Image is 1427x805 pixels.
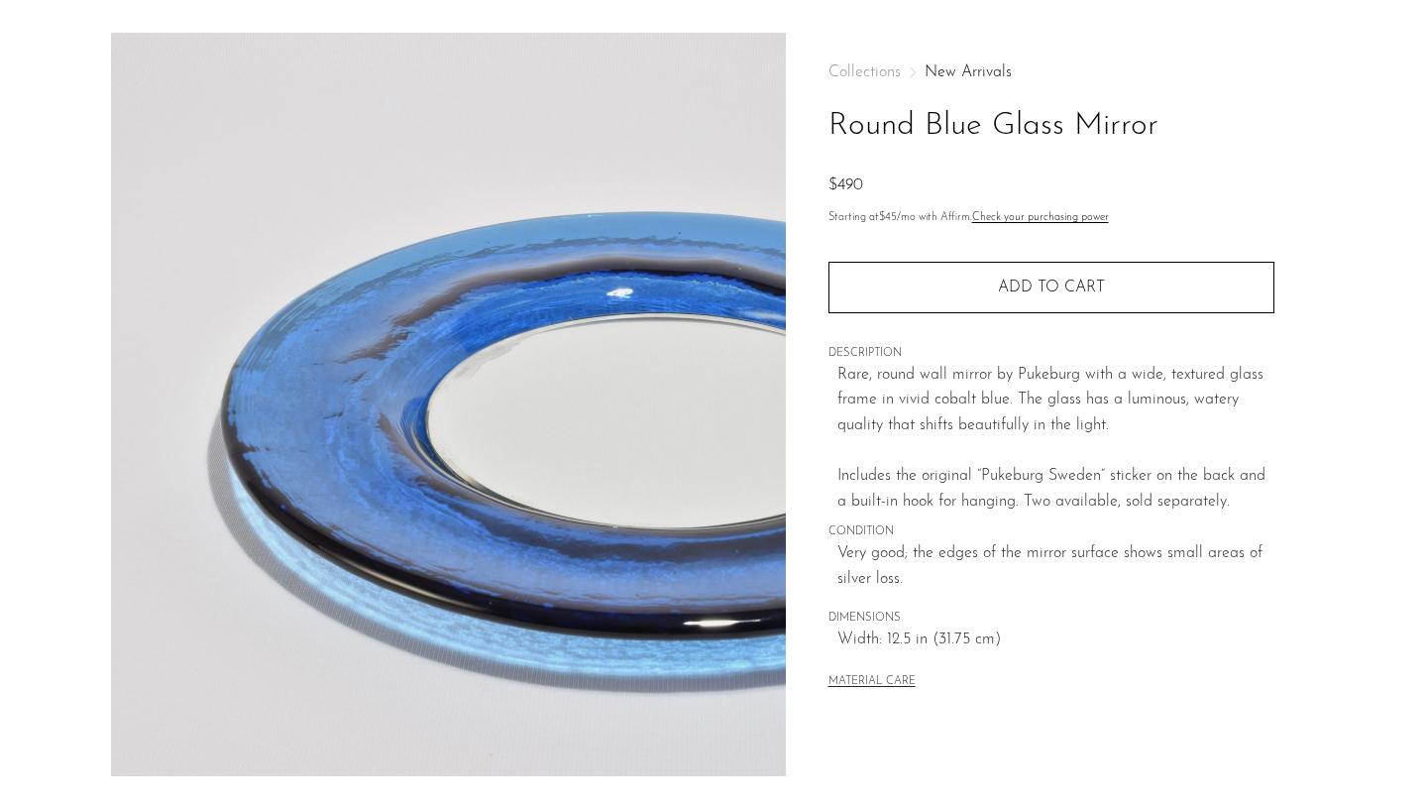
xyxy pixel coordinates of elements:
[837,628,1274,653] span: Width: 12.5 in (31.75 cm)
[828,675,916,690] button: MATERIAL CARE
[828,610,1274,628] span: DIMENSIONS
[828,64,1274,80] nav: Breadcrumbs
[998,280,1105,295] span: Add to cart
[972,212,1109,223] a: Check your purchasing power - Learn more about Affirm Financing (opens in modal)
[828,523,1274,541] span: CONDITION
[828,262,1274,313] button: Add to cart
[925,64,1012,80] a: New Arrivals
[828,209,1274,227] p: Starting at /mo with Affirm.
[828,64,901,80] span: Collections
[837,541,1274,592] span: Very good; the edges of the mirror surface shows small areas of silver loss.
[111,33,786,776] img: Round Blue Glass Mirror
[879,212,897,223] span: $45
[837,363,1274,516] p: Rare, round wall mirror by Pukeburg with a wide, textured glass frame in vivid cobalt blue. The g...
[828,345,1274,363] span: DESCRIPTION
[828,177,863,193] span: $490
[828,101,1274,152] h1: Round Blue Glass Mirror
